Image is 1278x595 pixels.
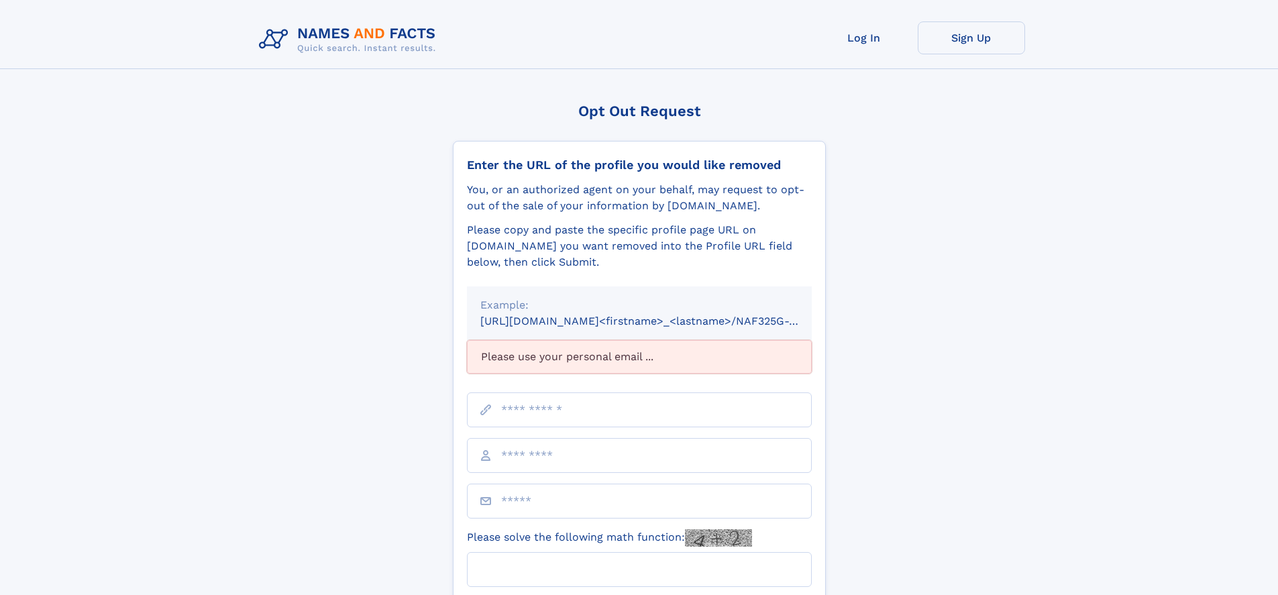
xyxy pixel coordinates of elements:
img: Logo Names and Facts [254,21,447,58]
small: [URL][DOMAIN_NAME]<firstname>_<lastname>/NAF325G-xxxxxxxx [480,315,837,327]
div: Opt Out Request [453,103,826,119]
div: Enter the URL of the profile you would like removed [467,158,812,172]
label: Please solve the following math function: [467,529,752,547]
div: Example: [480,297,798,313]
div: You, or an authorized agent on your behalf, may request to opt-out of the sale of your informatio... [467,182,812,214]
div: Please copy and paste the specific profile page URL on [DOMAIN_NAME] you want removed into the Pr... [467,222,812,270]
a: Log In [810,21,918,54]
div: Please use your personal email ... [467,340,812,374]
a: Sign Up [918,21,1025,54]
